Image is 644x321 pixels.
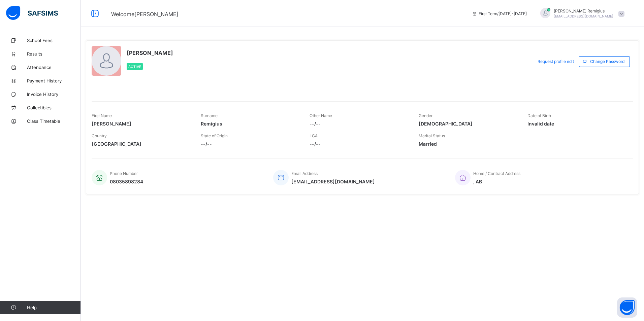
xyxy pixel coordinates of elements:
span: Collectibles [27,105,81,110]
span: --/-- [201,141,300,147]
span: Attendance [27,65,81,70]
span: , AB [473,179,520,184]
span: First Name [92,113,112,118]
img: safsims [6,6,58,20]
span: --/-- [310,121,409,127]
span: [EMAIL_ADDRESS][DOMAIN_NAME] [291,179,375,184]
span: Other Name [310,113,332,118]
span: Request profile edit [538,59,574,64]
span: Change Password [590,59,624,64]
button: Open asap [617,297,637,318]
span: Date of Birth [527,113,551,118]
span: Marital Status [419,133,445,138]
span: Results [27,51,81,57]
span: Gender [419,113,432,118]
span: Phone Number [110,171,138,176]
span: [GEOGRAPHIC_DATA] [92,141,191,147]
span: 08035898284 [110,179,143,184]
span: [PERSON_NAME] [92,121,191,127]
span: [PERSON_NAME] [127,49,173,56]
span: [DEMOGRAPHIC_DATA] [419,121,518,127]
span: [PERSON_NAME] Remigius [554,8,613,13]
span: session/term information [472,11,527,16]
span: Active [128,65,141,69]
span: LGA [310,133,318,138]
span: Payment History [27,78,81,83]
span: --/-- [310,141,409,147]
span: Home / Contract Address [473,171,520,176]
span: Invoice History [27,92,81,97]
span: Surname [201,113,218,118]
span: Email Address [291,171,318,176]
span: State of Origin [201,133,228,138]
span: School Fees [27,38,81,43]
span: Invalid date [527,121,626,127]
span: Help [27,305,80,310]
span: Remigius [201,121,300,127]
span: Welcome [PERSON_NAME] [111,11,179,17]
span: Class Timetable [27,118,81,124]
span: Married [419,141,518,147]
span: [EMAIL_ADDRESS][DOMAIN_NAME] [554,14,613,18]
span: Country [92,133,107,138]
div: UgwuRemigius [534,8,628,19]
